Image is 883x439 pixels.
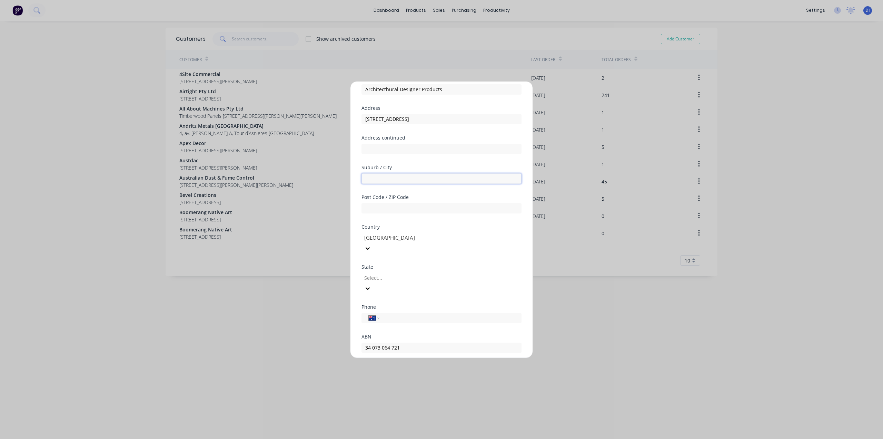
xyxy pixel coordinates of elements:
[361,265,522,269] div: State
[361,305,522,309] div: Phone
[361,195,522,200] div: Post Code / ZIP Code
[361,165,522,170] div: Suburb / City
[361,135,522,140] div: Address continued
[361,106,522,111] div: Address
[361,334,522,339] div: ABN
[361,225,522,229] div: Country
